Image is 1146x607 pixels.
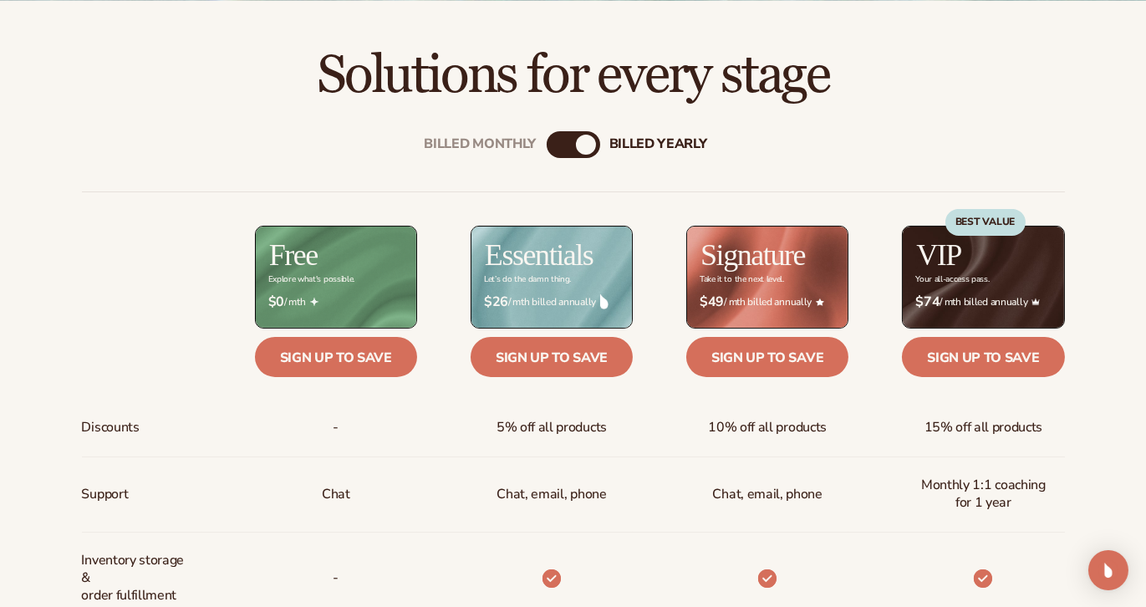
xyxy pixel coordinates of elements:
[268,294,404,310] span: / mth
[902,337,1064,377] a: Sign up to save
[268,294,284,310] strong: $0
[686,337,848,377] a: Sign up to save
[924,412,1043,443] span: 15% off all products
[82,479,129,510] span: Support
[268,275,354,284] div: Explore what's possible.
[310,298,318,306] img: Free_Icon_bb6e7c7e-73f8-44bd-8ed0-223ea0fc522e.png
[700,275,784,284] div: Take it to the next level.
[269,240,318,270] h2: Free
[1031,298,1040,306] img: Crown_2d87c031-1b5a-4345-8312-a4356ddcde98.png
[903,227,1063,328] img: VIP_BG_199964bd-3653-43bc-8a67-789d2d7717b9.jpg
[700,240,805,270] h2: Signature
[255,337,417,377] a: Sign up to save
[333,563,339,594] p: -
[322,479,350,510] p: Chat
[484,294,508,310] strong: $26
[713,479,823,510] span: Chat, email, phone
[497,412,607,443] span: 5% off all products
[471,227,632,328] img: Essentials_BG_9050f826-5aa9-47d9-a362-757b82c62641.jpg
[609,136,707,152] div: billed Yearly
[700,294,724,310] strong: $49
[47,48,1099,104] h2: Solutions for every stage
[708,412,827,443] span: 10% off all products
[915,294,1051,310] span: / mth billed annually
[915,294,940,310] strong: $74
[485,240,593,270] h2: Essentials
[687,227,848,328] img: Signature_BG_eeb718c8-65ac-49e3-a4e5-327c6aa73146.jpg
[1088,550,1128,590] div: Open Intercom Messenger
[82,412,140,443] span: Discounts
[497,479,606,510] p: Chat, email, phone
[256,227,416,328] img: free_bg.png
[916,240,961,270] h2: VIP
[425,136,537,152] div: Billed Monthly
[484,294,619,310] span: / mth billed annually
[333,412,339,443] span: -
[600,294,609,309] img: drop.png
[945,209,1026,236] div: BEST VALUE
[915,275,989,284] div: Your all-access pass.
[816,298,824,306] img: Star_6.png
[915,470,1051,518] span: Monthly 1:1 coaching for 1 year
[700,294,835,310] span: / mth billed annually
[484,275,571,284] div: Let’s do the damn thing.
[471,337,633,377] a: Sign up to save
